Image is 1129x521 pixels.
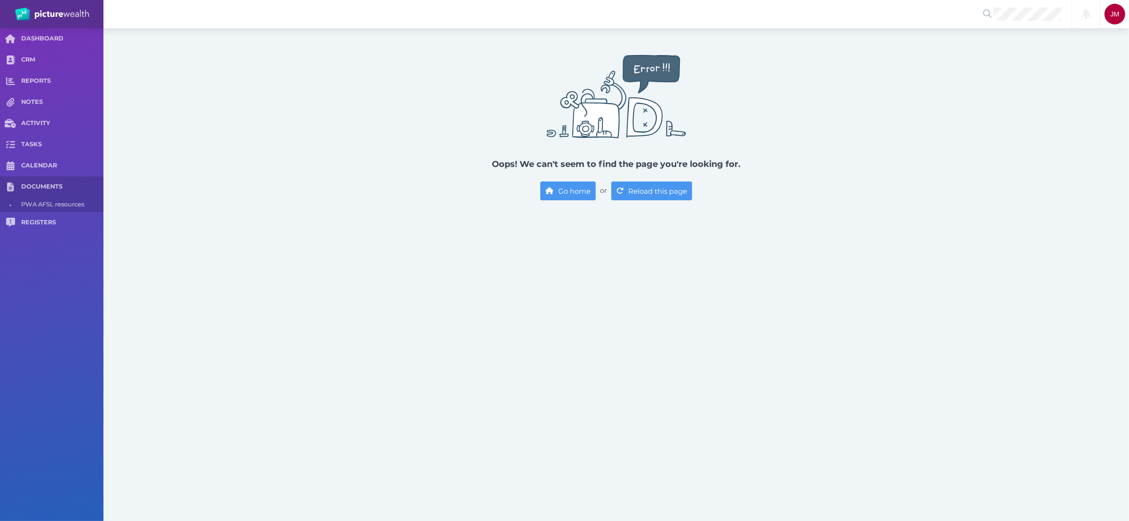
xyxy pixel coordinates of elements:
[540,182,596,200] a: Go home
[21,77,103,85] span: REPORTS
[1110,10,1120,18] span: JM
[21,197,100,212] span: PWA AFSL resources
[600,186,607,195] span: or
[626,187,692,196] span: Reload this page
[21,119,103,127] span: ACTIVITY
[556,187,595,196] span: Go home
[21,98,103,106] span: NOTES
[21,219,103,227] span: REGISTERS
[1105,4,1125,24] div: Jonathon Martino
[21,35,103,43] span: DASHBOARD
[492,159,741,169] span: Oops! We can't seem to find the page you're looking for.
[546,55,686,138] img: Error
[21,162,103,170] span: CALENDAR
[15,8,89,21] img: PW
[21,183,103,191] span: DOCUMENTS
[611,182,692,200] button: Reload this page
[21,141,103,149] span: TASKS
[21,56,103,64] span: CRM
